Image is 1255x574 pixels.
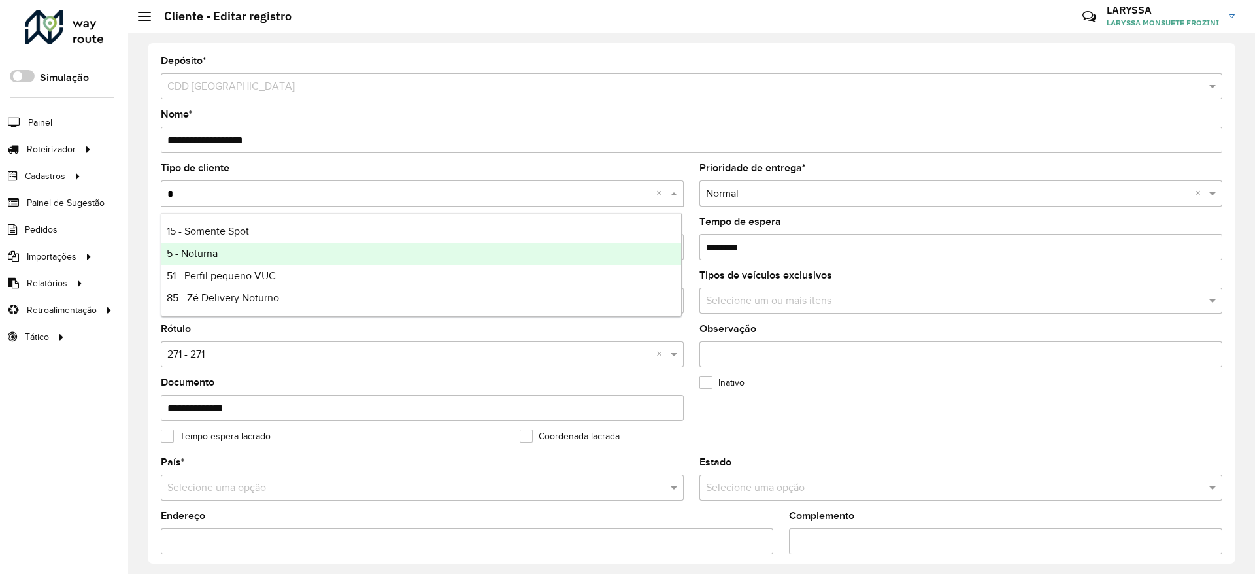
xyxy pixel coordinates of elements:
span: Pedidos [25,223,58,237]
span: 15 - Somente Spot [167,226,249,237]
label: Endereço [161,508,205,524]
h2: Cliente - Editar registro [151,9,292,24]
label: Nome [161,107,193,122]
span: LARYSSA MONSUETE FROZINI [1107,17,1219,29]
label: Complemento [789,508,854,524]
span: Retroalimentação [27,303,97,317]
span: 85 - Zé Delivery Noturno [167,292,279,303]
h3: LARYSSA [1107,4,1219,16]
label: País [161,454,185,470]
a: Contato Rápido [1075,3,1103,31]
label: Coordenada lacrada [520,430,620,443]
label: Simulação [40,70,89,86]
label: Tipo de cliente [161,160,229,176]
ng-dropdown-panel: Options list [161,213,682,317]
span: 5 - Noturna [167,248,218,259]
span: Painel [28,116,52,129]
span: Clear all [656,186,667,201]
label: Estado [699,454,731,470]
label: Tempo espera lacrado [161,430,271,443]
label: Prioridade de entrega [699,160,806,176]
label: Depósito [161,53,207,69]
label: Tipos de veículos exclusivos [699,267,832,283]
span: Importações [27,250,76,263]
span: Clear all [1195,186,1206,201]
label: Tempo de espera [699,214,781,229]
span: Clear all [656,346,667,362]
span: 51 - Perfil pequeno VUC [167,270,276,281]
span: Painel de Sugestão [27,196,105,210]
label: Rótulo [161,321,191,337]
span: Cadastros [25,169,65,183]
span: Roteirizador [27,143,76,156]
label: Observação [699,321,756,337]
label: Documento [161,375,214,390]
span: Tático [25,330,49,344]
label: Inativo [699,376,745,390]
span: Relatórios [27,277,67,290]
